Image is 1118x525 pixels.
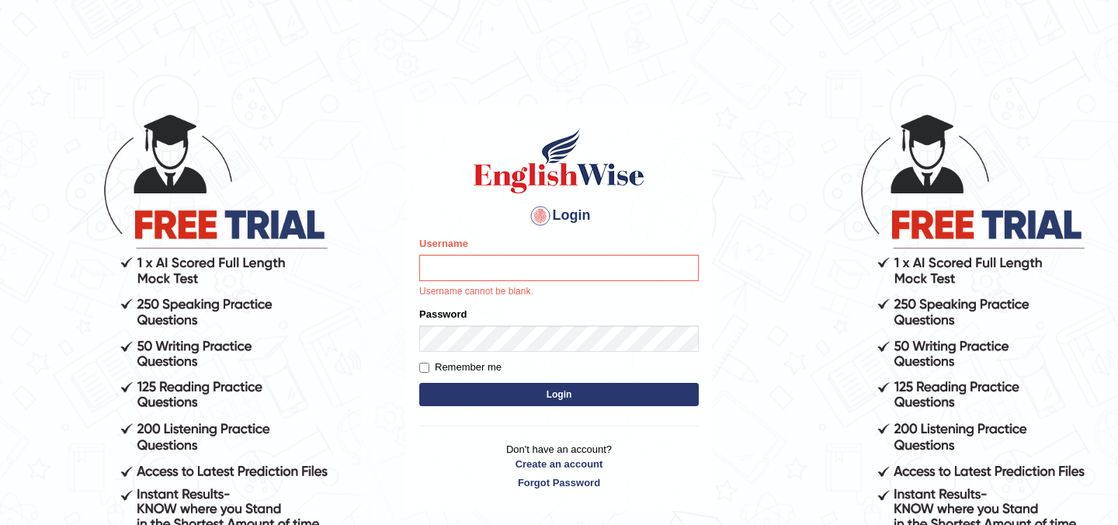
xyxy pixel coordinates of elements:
[419,236,468,251] label: Username
[419,363,429,373] input: Remember me
[419,383,699,406] button: Login
[419,360,502,375] label: Remember me
[419,442,699,490] p: Don't have an account?
[419,475,699,490] a: Forgot Password
[419,457,699,471] a: Create an account
[419,307,467,322] label: Password
[419,203,699,228] h4: Login
[470,126,648,196] img: Logo of English Wise sign in for intelligent practice with AI
[419,285,699,299] p: Username cannot be blank.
